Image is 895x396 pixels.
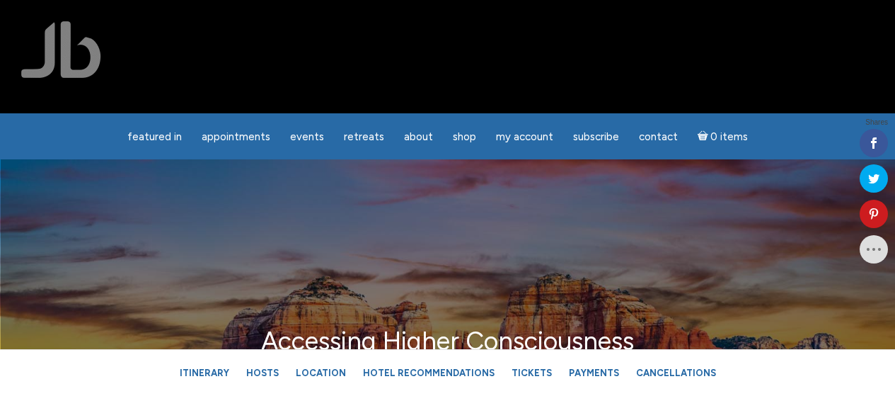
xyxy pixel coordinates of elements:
[356,361,502,385] a: Hotel Recommendations
[335,123,393,151] a: Retreats
[444,123,485,151] a: Shop
[453,130,476,143] span: Shop
[639,130,678,143] span: Contact
[404,130,433,143] span: About
[127,130,182,143] span: featured in
[119,123,190,151] a: featured in
[202,130,270,143] span: Appointments
[290,130,324,143] span: Events
[344,130,384,143] span: Retreats
[630,123,686,151] a: Contact
[496,130,553,143] span: My Account
[487,123,562,151] a: My Account
[193,123,279,151] a: Appointments
[698,130,711,143] i: Cart
[710,132,748,142] span: 0 items
[504,361,559,385] a: Tickets
[239,361,286,385] a: Hosts
[573,130,619,143] span: Subscribe
[562,361,626,385] a: Payments
[173,361,236,385] a: Itinerary
[689,122,757,151] a: Cart0 items
[289,361,353,385] a: Location
[282,123,333,151] a: Events
[629,361,723,385] a: Cancellations
[865,119,888,126] span: Shares
[395,123,441,151] a: About
[565,123,628,151] a: Subscribe
[21,21,101,78] img: Jamie Butler. The Everyday Medium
